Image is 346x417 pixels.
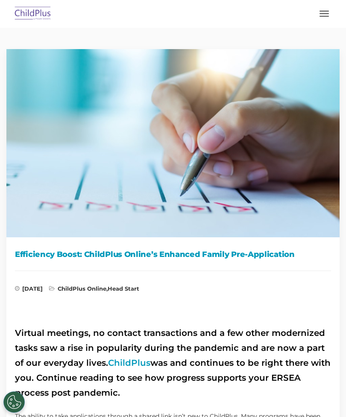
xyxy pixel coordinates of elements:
[108,358,150,368] a: ChildPlus
[58,285,106,292] a: ChildPlus Online
[49,286,139,295] span: ,
[108,285,139,292] a: Head Start
[15,248,331,261] h1: Efficiency Boost: ChildPlus Online’s Enhanced Family Pre-Application
[3,391,25,413] button: Cookies Settings
[13,4,53,24] img: ChildPlus by Procare Solutions
[15,286,43,295] span: [DATE]
[15,326,331,400] h2: Virtual meetings, no contact transactions and a few other modernized tasks saw a rise in populari...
